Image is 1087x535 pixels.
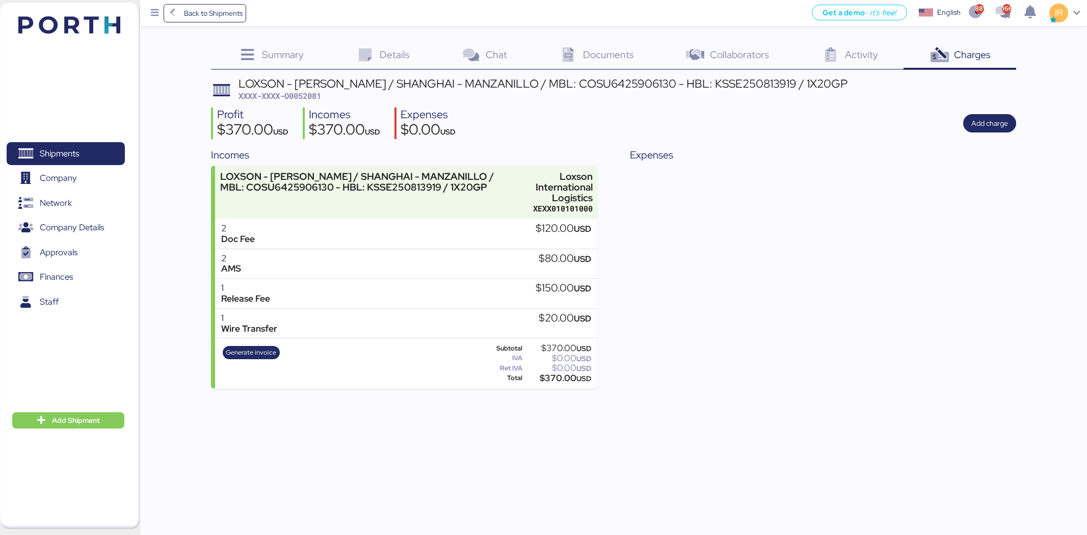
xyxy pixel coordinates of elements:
[971,117,1008,129] span: Add charge
[401,108,456,122] div: Expenses
[40,245,77,260] span: Approvals
[845,48,878,61] span: Activity
[481,365,522,372] div: Ret IVA
[576,374,591,383] span: USD
[226,347,276,358] span: Generate invoice
[524,355,591,362] div: $0.00
[481,374,522,382] div: Total
[519,203,593,214] div: XEXX010101000
[524,364,591,372] div: $0.00
[221,223,255,234] div: 2
[576,364,591,373] span: USD
[217,108,288,122] div: Profit
[536,283,591,294] div: $150.00
[539,313,591,324] div: $20.00
[221,293,270,304] div: Release Fee
[401,122,456,140] div: $0.00
[536,223,591,234] div: $120.00
[309,122,380,140] div: $370.00
[238,78,847,89] div: LOXSON - [PERSON_NAME] / SHANGHAI - MANZANILLO / MBL: COSU6425906130 - HBL: KSSE250813919 / 1X20GP
[238,91,321,101] span: XXXX-XXXX-O0052081
[574,223,591,234] span: USD
[1055,6,1063,19] span: IR
[7,290,125,313] a: Staff
[309,108,380,122] div: Incomes
[40,295,59,309] span: Staff
[12,412,124,429] button: Add Shipment
[710,48,769,61] span: Collaborators
[262,48,304,61] span: Summary
[574,283,591,294] span: USD
[524,374,591,382] div: $370.00
[221,253,241,264] div: 2
[220,171,515,193] div: LOXSON - [PERSON_NAME] / SHANGHAI - MANZANILLO / MBL: COSU6425906130 - HBL: KSSE250813919 / 1X20GP
[519,171,593,203] div: Loxson International Logistics
[217,122,288,140] div: $370.00
[146,5,164,22] button: Menu
[574,313,591,324] span: USD
[440,127,456,137] span: USD
[52,414,100,426] span: Add Shipment
[221,234,255,245] div: Doc Fee
[7,265,125,289] a: Finances
[273,127,288,137] span: USD
[7,142,125,166] a: Shipments
[486,48,507,61] span: Chat
[481,345,522,352] div: Subtotal
[380,48,410,61] span: Details
[221,263,241,274] div: AMS
[7,167,125,190] a: Company
[40,220,104,235] span: Company Details
[223,346,280,359] button: Generate invoice
[576,344,591,353] span: USD
[365,127,380,137] span: USD
[221,324,277,334] div: Wire Transfer
[40,270,73,284] span: Finances
[524,344,591,352] div: $370.00
[40,171,77,185] span: Company
[7,192,125,215] a: Network
[221,313,277,324] div: 1
[481,355,522,362] div: IVA
[583,48,634,61] span: Documents
[184,7,243,19] span: Back to Shipments
[211,147,597,163] div: Incomes
[40,146,79,161] span: Shipments
[539,253,591,264] div: $80.00
[221,283,270,293] div: 1
[576,354,591,363] span: USD
[574,253,591,264] span: USD
[164,4,247,22] a: Back to Shipments
[954,48,991,61] span: Charges
[963,114,1016,132] button: Add charge
[7,216,125,239] a: Company Details
[40,196,72,210] span: Network
[630,147,1016,163] div: Expenses
[937,7,961,18] div: English
[7,241,125,264] a: Approvals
